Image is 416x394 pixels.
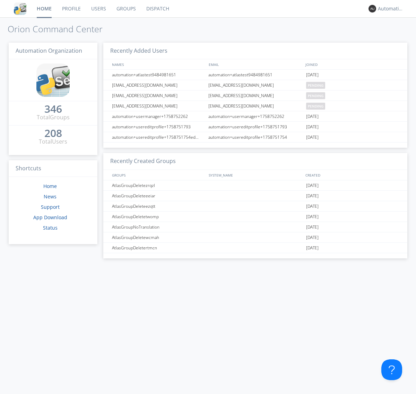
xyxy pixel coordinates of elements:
div: GROUPS [110,170,205,180]
h3: Recently Added Users [103,43,407,60]
h3: Recently Created Groups [103,153,407,170]
span: [DATE] [306,243,319,253]
span: [DATE] [306,212,319,222]
div: AtlasGroupDeletewcmah [110,232,206,242]
div: [EMAIL_ADDRESS][DOMAIN_NAME] [207,80,304,90]
a: App Download [33,214,67,221]
a: automation+usermanager+1758752262automation+usermanager+1758752262[DATE] [103,111,407,122]
span: [DATE] [306,180,319,191]
a: AtlasGroupDeletewcmah[DATE] [103,232,407,243]
span: [DATE] [306,191,319,201]
a: News [44,193,57,200]
img: cddb5a64eb264b2086981ab96f4c1ba7 [36,63,70,97]
img: 373638.png [369,5,376,12]
a: AtlasGroupDeleteeeiar[DATE] [103,191,407,201]
div: Total Groups [37,113,70,121]
div: AtlasGroupDeleteeeiar [110,191,206,201]
h3: Shortcuts [9,160,97,177]
div: AtlasGroupDeletertmcn [110,243,206,253]
div: [EMAIL_ADDRESS][DOMAIN_NAME] [207,91,304,101]
img: cddb5a64eb264b2086981ab96f4c1ba7 [14,2,26,15]
div: automation+atlastest9484981651 [110,70,206,80]
a: automation+usereditprofile+1758751793automation+usereditprofile+1758751793[DATE] [103,122,407,132]
div: automation+usereditprofile+1758751754 [207,132,304,142]
div: automation+usereditprofile+1758751754editedautomation+usereditprofile+1758751754 [110,132,206,142]
div: 346 [44,105,62,112]
a: automation+usereditprofile+1758751754editedautomation+usereditprofile+1758751754automation+usered... [103,132,407,143]
div: automation+usereditprofile+1758751793 [207,122,304,132]
a: AtlasGroupDeletertmcn[DATE] [103,243,407,253]
div: EMAIL [207,59,304,69]
a: 346 [44,105,62,113]
div: AtlasGroupDeleteezqtt [110,201,206,211]
span: [DATE] [306,122,319,132]
div: automation+usereditprofile+1758751793 [110,122,206,132]
div: 208 [44,130,62,137]
a: AtlasGroupDeletetwomp[DATE] [103,212,407,222]
div: automation+atlastest9484981651 [207,70,304,80]
span: [DATE] [306,201,319,212]
span: [DATE] [306,111,319,122]
div: AtlasGroupNoTranslation [110,222,206,232]
div: AtlasGroupDeletezrqzl [110,180,206,190]
a: AtlasGroupDeleteezqtt[DATE] [103,201,407,212]
iframe: Toggle Customer Support [381,359,402,380]
span: [DATE] [306,132,319,143]
a: [EMAIL_ADDRESS][DOMAIN_NAME][EMAIL_ADDRESS][DOMAIN_NAME]pending [103,91,407,101]
a: Status [43,224,58,231]
span: [DATE] [306,222,319,232]
div: [EMAIL_ADDRESS][DOMAIN_NAME] [110,91,206,101]
span: Automation Organization [16,47,82,54]
span: [DATE] [306,70,319,80]
a: [EMAIL_ADDRESS][DOMAIN_NAME][EMAIL_ADDRESS][DOMAIN_NAME]pending [103,101,407,111]
a: AtlasGroupDeletezrqzl[DATE] [103,180,407,191]
a: automation+atlastest9484981651automation+atlastest9484981651[DATE] [103,70,407,80]
div: [EMAIL_ADDRESS][DOMAIN_NAME] [207,101,304,111]
div: Total Users [39,138,67,146]
a: Home [43,183,57,189]
span: pending [306,82,325,89]
div: AtlasGroupDeletetwomp [110,212,206,222]
div: [EMAIL_ADDRESS][DOMAIN_NAME] [110,101,206,111]
div: CREATED [304,170,401,180]
a: Support [41,204,60,210]
div: automation+usermanager+1758752262 [110,111,206,121]
a: AtlasGroupNoTranslation[DATE] [103,222,407,232]
div: Automation+atlas0028 [378,5,404,12]
div: SYSTEM_NAME [207,170,304,180]
span: pending [306,92,325,99]
a: [EMAIL_ADDRESS][DOMAIN_NAME][EMAIL_ADDRESS][DOMAIN_NAME]pending [103,80,407,91]
div: JOINED [304,59,401,69]
div: [EMAIL_ADDRESS][DOMAIN_NAME] [110,80,206,90]
a: 208 [44,130,62,138]
span: [DATE] [306,232,319,243]
div: automation+usermanager+1758752262 [207,111,304,121]
div: NAMES [110,59,205,69]
span: pending [306,103,325,110]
